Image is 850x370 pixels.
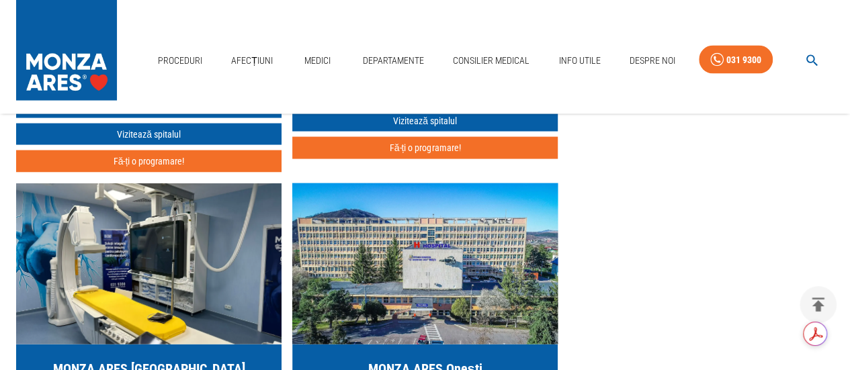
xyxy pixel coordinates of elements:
[699,46,773,75] a: 031 9300
[226,47,278,75] a: Afecțiuni
[153,47,208,75] a: Proceduri
[726,52,761,68] div: 031 9300
[16,124,282,146] a: Vizitează spitalul
[292,110,558,132] a: Vizitează spitalul
[16,150,282,173] button: Fă-ți o programare!
[357,47,429,75] a: Departamente
[624,47,681,75] a: Despre Noi
[296,47,339,75] a: Medici
[553,47,605,75] a: Info Utile
[448,47,535,75] a: Consilier Medical
[292,183,558,344] img: MONZA ARES Onești
[800,286,837,323] button: delete
[292,137,558,159] button: Fă-ți o programare!
[16,183,282,344] img: MONZA ARES Târgu Jiu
